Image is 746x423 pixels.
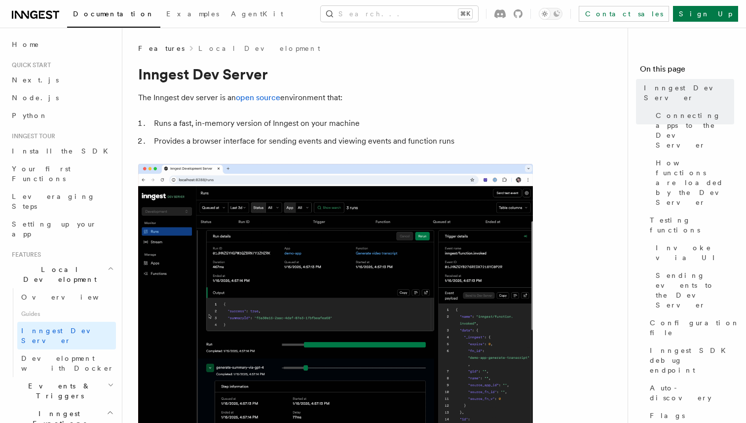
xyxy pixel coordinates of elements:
[12,165,71,183] span: Your first Functions
[138,91,533,105] p: The Inngest dev server is an environment that:
[646,314,734,342] a: Configuration file
[650,346,734,375] span: Inngest SDK debug endpoint
[650,215,734,235] span: Testing functions
[151,134,533,148] li: Provides a browser interface for sending events and viewing events and function runs
[8,89,116,107] a: Node.js
[138,43,185,53] span: Features
[138,65,533,83] h1: Inngest Dev Server
[236,93,280,102] a: open source
[8,215,116,243] a: Setting up your app
[8,381,108,401] span: Events & Triggers
[640,79,734,107] a: Inngest Dev Server
[640,63,734,79] h4: On this page
[8,251,41,259] span: Features
[21,293,123,301] span: Overview
[8,377,116,405] button: Events & Triggers
[656,111,734,150] span: Connecting apps to the Dev Server
[644,83,734,103] span: Inngest Dev Server
[652,267,734,314] a: Sending events to the Dev Server
[646,342,734,379] a: Inngest SDK debug endpoint
[652,239,734,267] a: Invoke via UI
[656,270,734,310] span: Sending events to the Dev Server
[656,243,734,263] span: Invoke via UI
[231,10,283,18] span: AgentKit
[8,261,116,288] button: Local Development
[17,349,116,377] a: Development with Docker
[8,132,55,140] span: Inngest tour
[539,8,562,20] button: Toggle dark mode
[650,411,685,421] span: Flags
[12,147,114,155] span: Install the SDK
[8,36,116,53] a: Home
[12,94,59,102] span: Node.js
[73,10,154,18] span: Documentation
[8,61,51,69] span: Quick start
[12,192,95,210] span: Leveraging Steps
[8,142,116,160] a: Install the SDK
[17,288,116,306] a: Overview
[458,9,472,19] kbd: ⌘K
[652,107,734,154] a: Connecting apps to the Dev Server
[8,107,116,124] a: Python
[8,160,116,188] a: Your first Functions
[650,383,734,403] span: Auto-discovery
[225,3,289,27] a: AgentKit
[12,39,39,49] span: Home
[21,354,114,372] span: Development with Docker
[646,211,734,239] a: Testing functions
[151,116,533,130] li: Runs a fast, in-memory version of Inngest on your machine
[8,265,108,284] span: Local Development
[650,318,740,338] span: Configuration file
[160,3,225,27] a: Examples
[8,188,116,215] a: Leveraging Steps
[652,154,734,211] a: How functions are loaded by the Dev Server
[579,6,669,22] a: Contact sales
[8,71,116,89] a: Next.js
[673,6,738,22] a: Sign Up
[17,306,116,322] span: Guides
[646,379,734,407] a: Auto-discovery
[12,220,97,238] span: Setting up your app
[21,327,106,345] span: Inngest Dev Server
[321,6,478,22] button: Search...⌘K
[656,158,734,207] span: How functions are loaded by the Dev Server
[198,43,320,53] a: Local Development
[67,3,160,28] a: Documentation
[17,322,116,349] a: Inngest Dev Server
[166,10,219,18] span: Examples
[12,112,48,119] span: Python
[8,288,116,377] div: Local Development
[12,76,59,84] span: Next.js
